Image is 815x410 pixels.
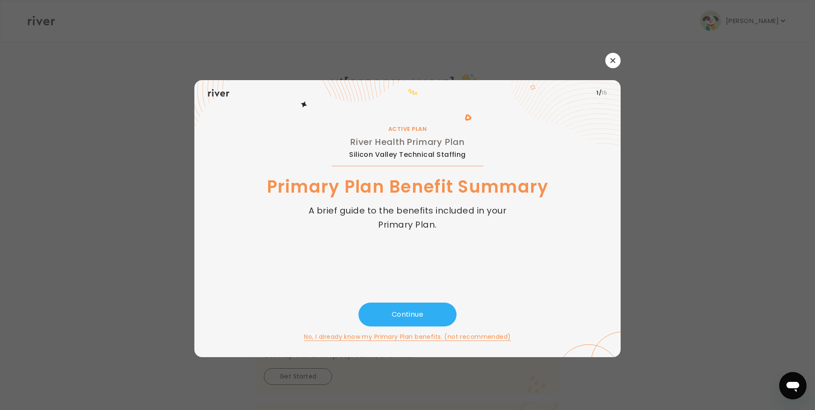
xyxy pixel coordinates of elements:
[349,135,466,149] h2: River Health Primary Plan
[779,372,806,399] iframe: Button to launch messaging window
[358,303,457,326] button: Continue
[308,204,507,231] p: A brief guide to the benefits included in your Primary Plan.
[349,151,466,158] span: Silicon Valley Technical Staffing
[304,332,511,342] button: No, I already know my Primary Plan benefits. (not recommended)
[267,175,549,199] h1: Primary Plan Benefit Summary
